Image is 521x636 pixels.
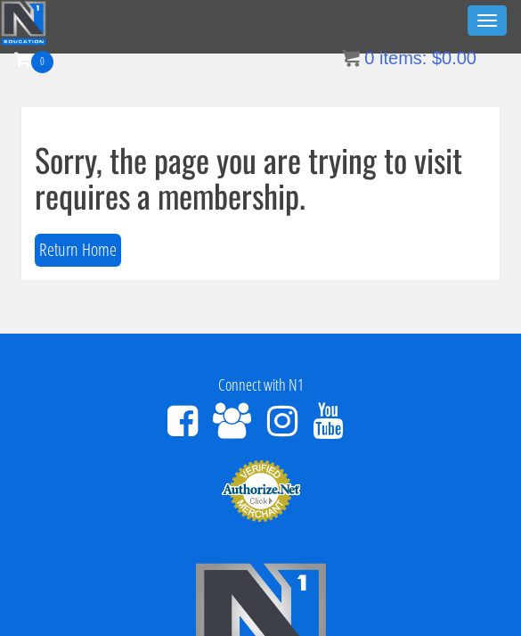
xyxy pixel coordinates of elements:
img: icon11.png [342,49,360,67]
button: Return Home [35,234,121,267]
img: n1-education [1,1,46,45]
span: $ [432,48,442,68]
span: 0 [364,48,374,68]
a: 0 items: $0.00 [342,48,476,68]
h4: Connect with N1 [13,376,508,394]
span: 0 [31,51,53,73]
a: 0 [14,46,53,70]
span: items: [379,48,427,68]
h1: Sorry, the page you are trying to visit requires a membership. [35,142,486,212]
bdi: 0.00 [432,48,476,68]
img: Authorize.Net Merchant - Click to Verify [221,458,301,523]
